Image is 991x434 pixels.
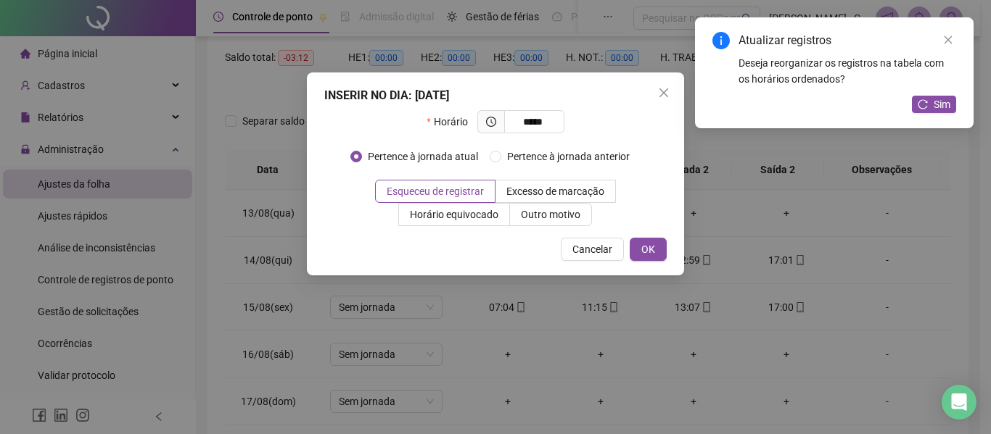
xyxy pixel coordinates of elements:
span: OK [641,241,655,257]
span: Outro motivo [521,209,580,220]
button: Sim [912,96,956,113]
div: INSERIR NO DIA : [DATE] [324,87,667,104]
span: clock-circle [486,117,496,127]
div: Open Intercom Messenger [942,385,976,420]
a: Close [940,32,956,48]
span: Sim [934,96,950,112]
span: close [943,35,953,45]
span: Esqueceu de registrar [387,185,484,197]
div: Atualizar registros [739,32,956,49]
div: Deseja reorganizar os registros na tabela com os horários ordenados? [739,55,956,87]
span: Horário equivocado [410,209,498,220]
span: Pertence à jornada anterior [501,149,636,164]
span: Cancelar [572,241,612,257]
span: Excesso de marcação [506,185,604,197]
button: Close [652,81,675,104]
label: Horário [427,110,477,133]
span: info-circle [712,32,730,49]
button: Cancelar [561,238,624,261]
span: Pertence à jornada atual [362,149,484,164]
button: OK [630,238,667,261]
span: reload [918,99,928,109]
span: close [658,87,670,99]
